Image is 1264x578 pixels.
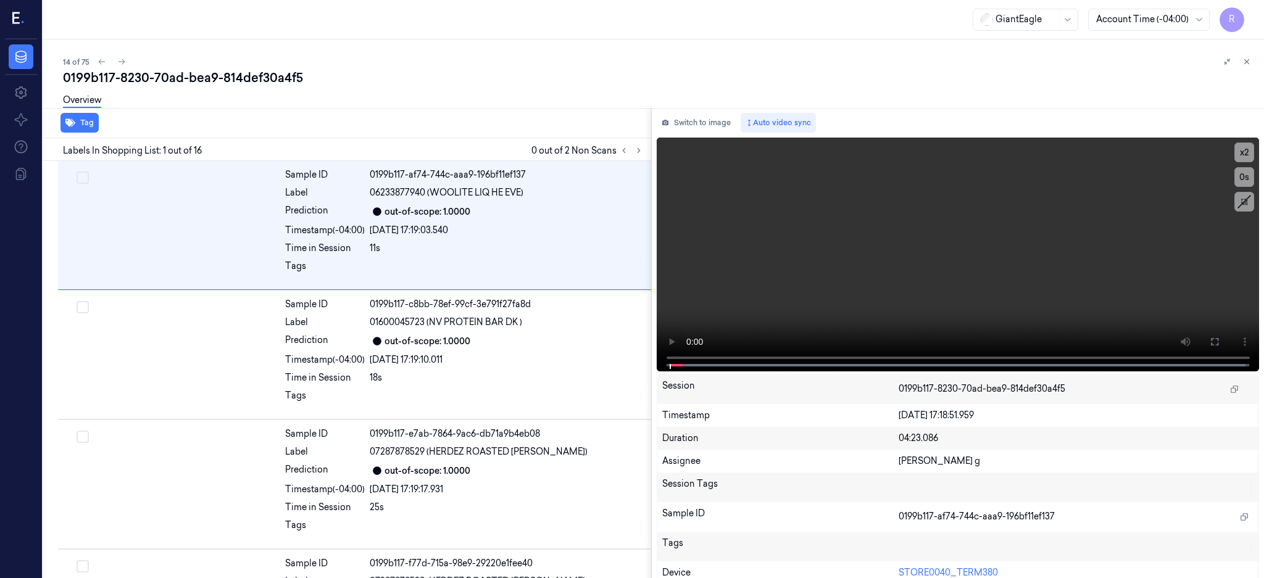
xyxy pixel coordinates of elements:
[370,168,644,181] div: 0199b117-af74-744c-aaa9-196bf11ef137
[662,455,899,468] div: Assignee
[370,427,644,440] div: 0199b117-e7ab-7864-9ac6-db71a9b4eb08
[370,186,523,199] span: 06233877940 (WOOLITE LIQ HE EVE)
[662,537,899,556] div: Tags
[370,353,644,366] div: [DATE] 17:19:10.011
[285,224,365,237] div: Timestamp (-04:00)
[370,483,644,496] div: [DATE] 17:19:17.931
[370,371,644,384] div: 18s
[285,260,365,279] div: Tags
[285,445,365,458] div: Label
[285,463,365,478] div: Prediction
[370,316,522,329] span: 01600045723 (NV PROTEIN BAR DK )
[63,94,101,108] a: Overview
[662,507,899,527] div: Sample ID
[285,186,365,199] div: Label
[77,431,89,443] button: Select row
[63,69,1254,86] div: 0199b117-8230-70ad-bea9-814def30a4f5
[77,301,89,313] button: Select row
[285,316,365,329] div: Label
[899,382,1065,395] span: 0199b117-8230-70ad-bea9-814def30a4f5
[1234,167,1254,187] button: 0s
[899,432,1254,445] div: 04:23.086
[60,113,99,133] button: Tag
[285,353,365,366] div: Timestamp (-04:00)
[285,519,365,539] div: Tags
[370,298,644,311] div: 0199b117-c8bb-78ef-99cf-3e791f27fa8d
[285,427,365,440] div: Sample ID
[63,144,202,157] span: Labels In Shopping List: 1 out of 16
[285,334,365,349] div: Prediction
[285,298,365,311] div: Sample ID
[741,113,816,133] button: Auto video sync
[657,113,736,133] button: Switch to image
[370,242,644,255] div: 11s
[285,242,365,255] div: Time in Session
[370,445,588,458] span: 07287878529 (HERDEZ ROASTED [PERSON_NAME])
[662,379,899,399] div: Session
[63,57,89,67] span: 14 of 75
[1234,142,1254,162] button: x2
[662,432,899,445] div: Duration
[385,205,470,218] div: out-of-scope: 1.0000
[285,501,365,514] div: Time in Session
[285,483,365,496] div: Timestamp (-04:00)
[899,510,1055,523] span: 0199b117-af74-744c-aaa9-196bf11ef137
[899,455,1254,468] div: [PERSON_NAME] g
[370,557,644,570] div: 0199b117-f77d-715a-98e9-29220e1fee40
[531,143,646,158] span: 0 out of 2 Non Scans
[77,171,89,184] button: Select row
[1220,7,1244,32] button: R
[662,477,899,497] div: Session Tags
[385,335,470,348] div: out-of-scope: 1.0000
[285,204,365,219] div: Prediction
[285,557,365,570] div: Sample ID
[370,224,644,237] div: [DATE] 17:19:03.540
[385,464,470,477] div: out-of-scope: 1.0000
[899,409,1254,422] div: [DATE] 17:18:51.959
[370,501,644,514] div: 25s
[662,409,899,422] div: Timestamp
[77,560,89,572] button: Select row
[285,371,365,384] div: Time in Session
[285,389,365,409] div: Tags
[285,168,365,181] div: Sample ID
